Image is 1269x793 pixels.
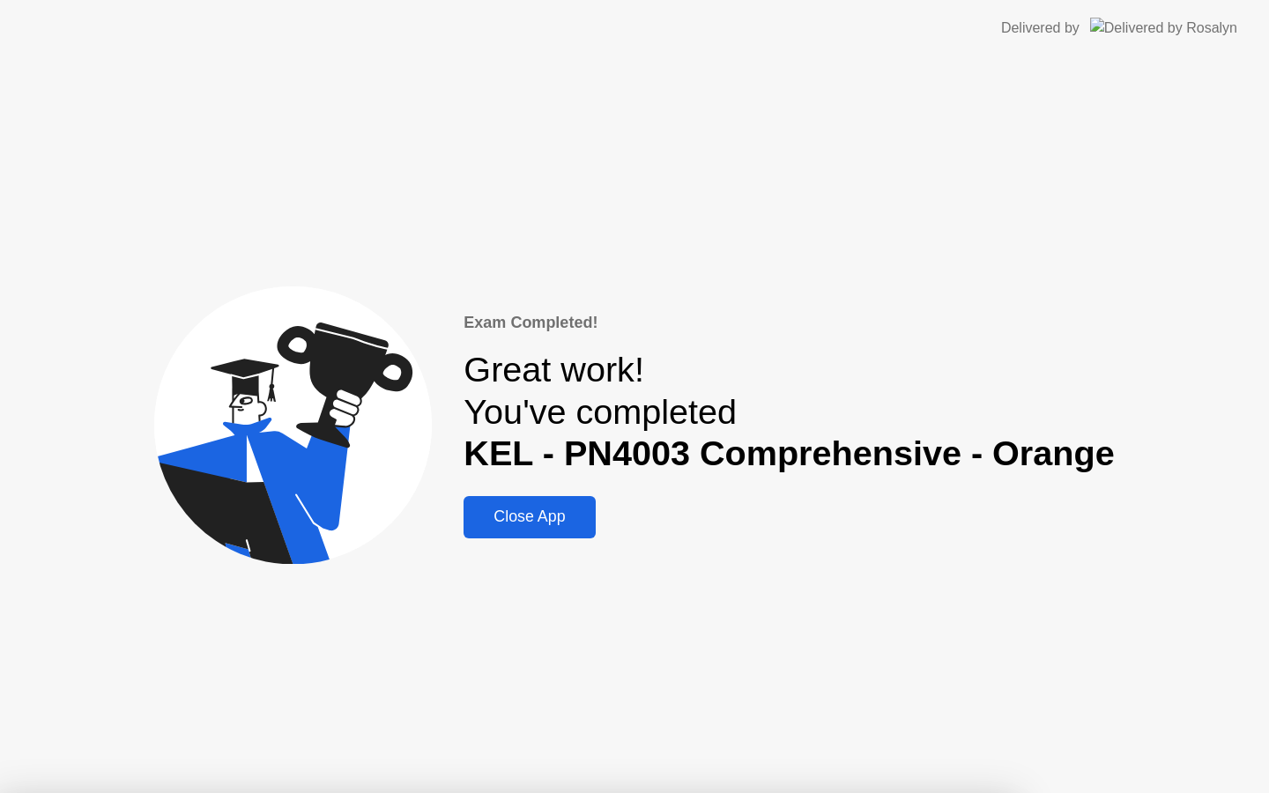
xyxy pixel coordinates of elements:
[464,434,1114,472] b: KEL - PN4003 Comprehensive - Orange
[464,311,1114,335] div: Exam Completed!
[469,508,590,526] div: Close App
[464,349,1114,475] div: Great work! You've completed
[1090,18,1237,38] img: Delivered by Rosalyn
[1001,18,1080,39] div: Delivered by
